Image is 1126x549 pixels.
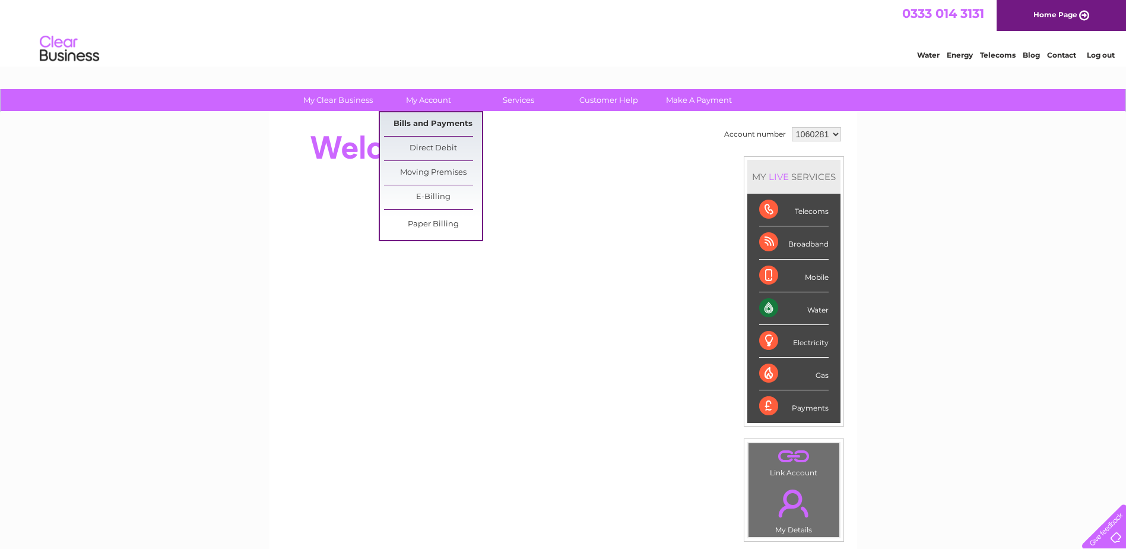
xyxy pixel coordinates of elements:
[1047,51,1076,59] a: Contact
[747,160,840,194] div: MY SERVICES
[39,31,100,67] img: logo.png
[384,185,482,209] a: E-Billing
[759,260,829,292] div: Mobile
[980,51,1016,59] a: Telecoms
[650,89,748,111] a: Make A Payment
[902,6,984,21] a: 0333 014 3131
[384,112,482,136] a: Bills and Payments
[289,89,387,111] a: My Clear Business
[759,358,829,390] div: Gas
[560,89,658,111] a: Customer Help
[751,446,836,467] a: .
[384,137,482,160] a: Direct Debit
[759,226,829,259] div: Broadband
[766,171,791,182] div: LIVE
[759,194,829,226] div: Telecoms
[917,51,940,59] a: Water
[759,390,829,422] div: Payments
[1023,51,1040,59] a: Blog
[748,443,840,480] td: Link Account
[1087,51,1115,59] a: Log out
[283,7,844,58] div: Clear Business is a trading name of Verastar Limited (registered in [GEOGRAPHIC_DATA] No. 3667643...
[748,479,840,538] td: My Details
[759,325,829,358] div: Electricity
[759,292,829,325] div: Water
[384,161,482,185] a: Moving Premises
[721,124,789,144] td: Account number
[751,482,836,524] a: .
[384,213,482,236] a: Paper Billing
[379,89,477,111] a: My Account
[947,51,973,59] a: Energy
[470,89,567,111] a: Services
